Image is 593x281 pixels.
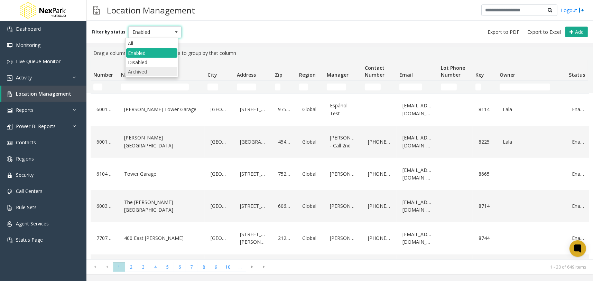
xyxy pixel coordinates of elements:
span: Page 11 [234,262,246,272]
span: Go to the last page [260,264,269,270]
div: 600128 [95,136,114,147]
span: Page 10 [222,262,234,272]
div: 8714 [477,201,493,212]
div: 770709 [95,233,114,244]
div: [PERSON_NAME] [328,233,358,244]
div: Global [300,136,320,147]
div: 8225 [477,136,493,147]
div: [GEOGRAPHIC_DATA] [209,201,230,212]
div: [PERSON_NAME] [328,201,358,212]
input: Number Filter [93,84,102,90]
div: [PERSON_NAME] Tower Garage [122,104,201,115]
span: Enabled [129,27,171,38]
span: Export to Excel [527,29,561,36]
span: Page 5 [161,262,174,272]
span: Owner [500,71,515,78]
div: Tower Garage [122,168,201,180]
span: Region [299,71,316,78]
img: 'icon' [7,156,12,162]
div: Global [300,201,320,212]
img: 'icon' [7,173,12,178]
div: [EMAIL_ADDRESS][DOMAIN_NAME] [401,100,434,119]
span: Number [93,71,113,78]
div: [EMAIL_ADDRESS][DOMAIN_NAME] [401,197,434,216]
div: Enabled [570,168,586,180]
div: Drag a column header and drop it here to group by that column [91,47,589,60]
input: Address Filter [237,84,256,90]
div: 8744 [477,233,493,244]
label: Filter by status [92,29,126,35]
td: Owner Filter [497,81,566,93]
div: [GEOGRAPHIC_DATA] [209,104,230,115]
img: 'icon' [7,43,12,48]
input: Email Filter [399,84,422,90]
div: 600301 [95,201,114,212]
td: Contact Number Filter [362,81,397,93]
span: Rule Sets [16,204,37,211]
img: 'icon' [7,27,12,32]
span: Regions [16,155,34,162]
span: Monitoring [16,42,40,48]
img: 'icon' [7,140,12,146]
div: [EMAIL_ADDRESS][DOMAIN_NAME] [401,165,434,184]
button: Add [565,27,588,38]
div: [PERSON_NAME] [328,168,358,180]
input: Name Filter [121,84,189,90]
span: Contact Number [365,65,384,78]
a: Location Management [1,86,86,102]
li: Enabled [126,48,177,58]
input: Contact Number Filter [365,84,381,90]
span: Add [575,29,584,35]
span: Go to the last page [258,262,270,272]
span: Location Management [16,90,71,97]
div: 8114 [477,104,493,115]
div: 454321 [276,136,292,147]
td: Lot Phone Number Filter [438,81,473,93]
span: Call Centers [16,188,43,194]
span: Page 1 [113,262,125,272]
span: Dashboard [16,26,41,32]
div: Enabled [570,136,586,147]
span: Live Queue Monitor [16,58,61,65]
td: Email Filter [397,81,438,93]
div: [GEOGRAPHIC_DATA] [209,136,230,147]
span: Page 4 [149,262,161,272]
a: Logout [561,7,584,14]
div: Enabled [570,233,586,244]
img: 'icon' [7,91,12,97]
div: [PHONE_NUMBER] [366,136,392,147]
td: City Filter [205,81,234,93]
img: 'icon' [7,124,12,129]
div: [PHONE_NUMBER] [366,168,392,180]
th: Status [566,60,590,81]
div: [STREET_ADDRESS] [238,201,268,212]
div: [PERSON_NAME][GEOGRAPHIC_DATA] [122,132,201,151]
span: Go to the next page [246,262,258,272]
div: 97502 [276,104,292,115]
div: 400 East [PERSON_NAME] [122,233,201,244]
div: Global [300,168,320,180]
td: Number Filter [91,81,118,93]
div: Data table [86,60,593,259]
div: Global [300,104,320,115]
div: [EMAIL_ADDRESS][DOMAIN_NAME] [401,132,434,151]
img: 'icon' [7,59,12,65]
div: 8665 [477,168,493,180]
li: Archived [126,67,177,76]
button: Export to Excel [525,27,564,37]
div: [EMAIL_ADDRESS][DOMAIN_NAME] [401,229,434,248]
img: logout [579,7,584,14]
input: Region Filter [299,84,308,90]
img: 'icon' [7,108,12,113]
span: Manager [327,71,349,78]
div: 60654 [276,201,292,212]
span: Contacts [16,139,36,146]
img: 'icon' [7,221,12,227]
td: Status Filter [566,81,590,93]
span: Activity [16,74,32,81]
td: Region Filter [296,81,324,93]
td: Name Filter [118,81,205,93]
span: City [207,71,217,78]
input: Manager Filter [327,84,346,90]
div: The [PERSON_NAME][GEOGRAPHIC_DATA] [122,197,201,216]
